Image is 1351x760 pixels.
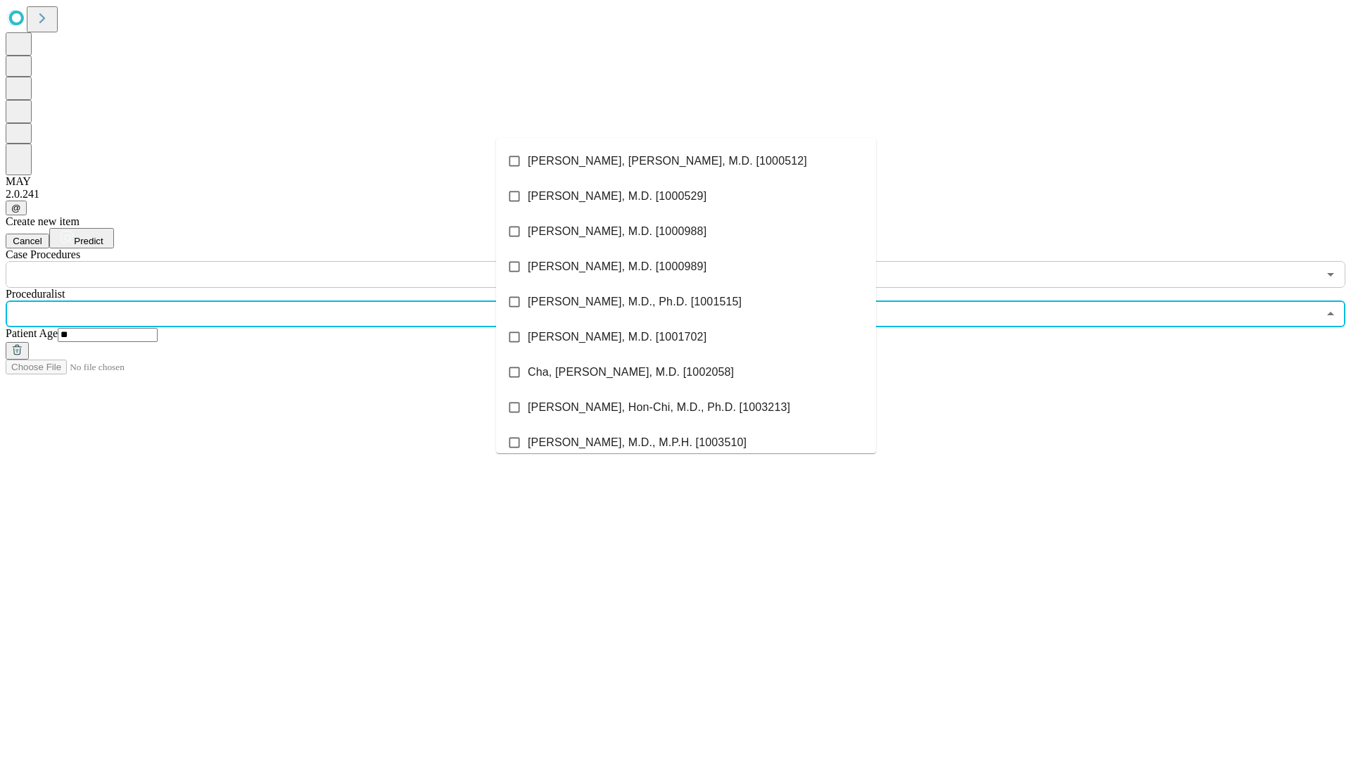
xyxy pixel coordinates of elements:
[528,329,706,346] span: [PERSON_NAME], M.D. [1001702]
[528,364,734,381] span: Cha, [PERSON_NAME], M.D. [1002058]
[528,399,790,416] span: [PERSON_NAME], Hon-Chi, M.D., Ph.D. [1003213]
[49,228,114,248] button: Predict
[6,248,80,260] span: Scheduled Procedure
[6,175,1345,188] div: MAY
[74,236,103,246] span: Predict
[13,236,42,246] span: Cancel
[528,434,747,451] span: [PERSON_NAME], M.D., M.P.H. [1003510]
[528,223,706,240] span: [PERSON_NAME], M.D. [1000988]
[528,153,807,170] span: [PERSON_NAME], [PERSON_NAME], M.D. [1000512]
[11,203,21,213] span: @
[1321,304,1340,324] button: Close
[6,215,80,227] span: Create new item
[528,258,706,275] span: [PERSON_NAME], M.D. [1000989]
[6,288,65,300] span: Proceduralist
[6,201,27,215] button: @
[6,234,49,248] button: Cancel
[528,293,742,310] span: [PERSON_NAME], M.D., Ph.D. [1001515]
[6,188,1345,201] div: 2.0.241
[528,188,706,205] span: [PERSON_NAME], M.D. [1000529]
[1321,265,1340,284] button: Open
[6,327,58,339] span: Patient Age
